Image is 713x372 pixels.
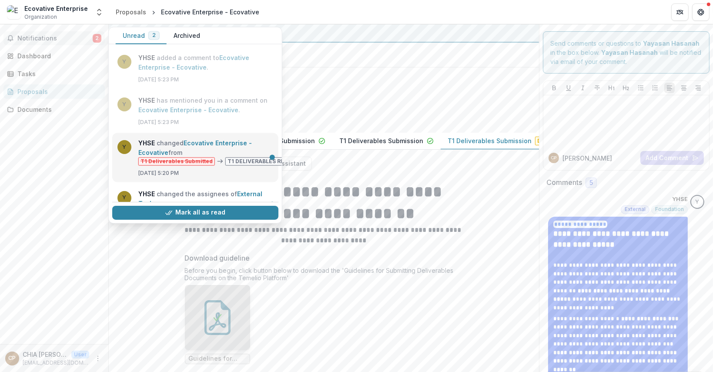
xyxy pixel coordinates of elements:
span: Organization [24,13,57,21]
p: [PERSON_NAME] [562,154,612,163]
button: Italicize [578,83,588,93]
p: User [71,351,89,359]
a: Dashboard [3,49,105,63]
span: Foundation [655,206,684,212]
button: Bold [549,83,559,93]
div: Send comments or questions to in the box below. will be notified via email of your comment. [543,31,710,74]
button: Archived [167,27,207,44]
h2: Ecovative Enterprise - Ecovative [116,74,518,85]
button: Mark all as read [112,206,278,220]
a: Ecovative Enterprise - Ecovative [138,106,238,114]
div: CHIA SIOK PHENG [9,355,16,361]
span: Guidelines for Submitting Deliverables Documents.pdf [189,355,246,362]
span: Notifications [17,35,93,42]
button: Open entity switcher [93,3,105,21]
div: Ecovative Enterprise - Ecovative [161,7,259,17]
p: YHSE [672,195,688,204]
p: T1 Deliverables Submission [339,136,423,145]
button: Align Left [664,83,675,93]
span: 2 [152,32,156,38]
p: added a comment to . [138,53,273,72]
button: Ordered List [650,83,660,93]
strong: Yayasan Hasanah [601,49,658,56]
a: Documents [3,102,105,117]
p: changed from [138,138,294,166]
button: AI Assistant [254,157,312,171]
span: 5 [589,179,593,187]
button: Bullet List [636,83,646,93]
a: External Task [138,190,262,207]
p: has mentioned you in a comment on . [138,96,273,115]
button: Get Help [692,3,710,21]
button: Heading 2 [621,83,631,93]
div: Proposals [116,7,146,17]
button: Heading 1 [606,83,617,93]
button: Partners [671,3,689,21]
p: T1 Deliverables Submission [448,136,532,145]
button: Align Right [693,83,703,93]
a: Proposals [3,84,105,99]
button: Strike [592,83,603,93]
span: External [625,206,646,212]
div: CHIA SIOK PHENG [551,156,557,160]
div: Documents [17,105,98,114]
button: Unread [116,27,167,44]
span: 2 [93,34,101,43]
p: Download guideline [185,253,250,263]
p: CHIA [PERSON_NAME] [23,350,68,359]
div: Dashboard [17,51,98,60]
div: Yayasan Hasanah [116,28,532,38]
button: Add Comment [640,151,704,165]
span: Draft [535,137,558,145]
div: Proposals [17,87,98,96]
p: [EMAIL_ADDRESS][DOMAIN_NAME] [23,359,89,367]
button: Align Center [679,83,689,93]
nav: breadcrumb [112,6,263,18]
button: More [93,353,103,364]
img: Ecovative Enterprise [7,5,21,19]
div: Ecovative Enterprise [24,4,88,13]
button: Notifications2 [3,31,105,45]
h2: Comments [546,178,582,187]
div: Tasks [17,69,98,78]
div: Guidelines for Submitting Deliverables Documents.pdf [185,285,250,364]
a: Ecovative Enterprise - Ecovative [138,139,252,156]
a: Ecovative Enterprise - Ecovative [138,54,249,71]
div: Before you begin, click button below to download the 'Guidelines for Submitting Deliverables Docu... [185,267,463,285]
a: Proposals [112,6,150,18]
a: Tasks [3,67,105,81]
strong: Yayasan Hasanah [643,40,700,47]
div: YHSE [696,199,700,205]
button: Underline [563,83,574,93]
p: changed the assignees of [138,189,273,208]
